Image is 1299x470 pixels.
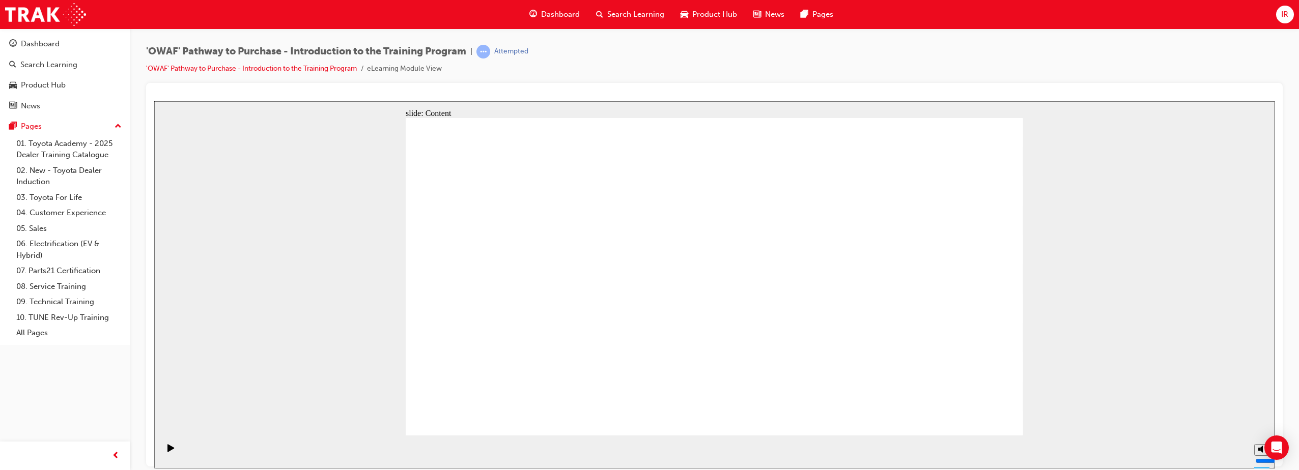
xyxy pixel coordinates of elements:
a: Product Hub [4,76,126,95]
div: Open Intercom Messenger [1264,435,1289,460]
div: Attempted [494,47,528,56]
span: | [470,46,472,57]
span: car-icon [9,81,17,90]
a: Dashboard [4,35,126,53]
a: news-iconNews [745,4,793,25]
span: Pages [812,9,833,20]
div: Dashboard [21,38,60,50]
a: search-iconSearch Learning [588,4,672,25]
a: 06. Electrification (EV & Hybrid) [12,236,126,263]
div: News [21,100,40,112]
span: Dashboard [541,9,580,20]
span: IR [1281,9,1288,20]
li: eLearning Module View [367,63,442,75]
a: 10. TUNE Rev-Up Training [12,310,126,326]
span: pages-icon [801,8,808,21]
div: misc controls [1095,334,1115,367]
span: News [765,9,784,20]
span: up-icon [115,120,122,133]
a: 05. Sales [12,221,126,237]
input: volume [1101,356,1167,364]
a: 04. Customer Experience [12,205,126,221]
a: 'OWAF' Pathway to Purchase - Introduction to the Training Program [146,64,357,73]
a: News [4,97,126,115]
div: playback controls [5,334,22,367]
button: IR [1276,6,1294,23]
span: prev-icon [112,450,120,462]
a: 08. Service Training [12,279,126,295]
span: pages-icon [9,122,17,131]
a: 09. Technical Training [12,294,126,310]
span: news-icon [753,8,761,21]
span: learningRecordVerb_ATTEMPT-icon [476,45,490,58]
a: 01. Toyota Academy - 2025 Dealer Training Catalogue [12,136,126,163]
span: search-icon [9,61,16,70]
a: pages-iconPages [793,4,841,25]
a: car-iconProduct Hub [672,4,745,25]
a: 07. Parts21 Certification [12,263,126,279]
button: Pages [4,117,126,136]
span: guage-icon [9,40,17,49]
span: Search Learning [607,9,664,20]
a: 02. New - Toyota Dealer Induction [12,163,126,190]
button: DashboardSearch LearningProduct HubNews [4,33,126,117]
a: 03. Toyota For Life [12,190,126,205]
a: All Pages [12,325,126,341]
span: Product Hub [692,9,737,20]
span: 'OWAF' Pathway to Purchase - Introduction to the Training Program [146,46,466,57]
button: Play (Ctrl+Alt+P) [5,342,22,360]
div: Search Learning [20,59,77,71]
div: Product Hub [21,79,66,91]
span: guage-icon [529,8,537,21]
div: Pages [21,121,42,132]
span: news-icon [9,102,17,111]
span: car-icon [681,8,688,21]
a: guage-iconDashboard [521,4,588,25]
span: search-icon [596,8,603,21]
img: Trak [5,3,86,26]
a: Search Learning [4,55,126,74]
button: Mute (Ctrl+Alt+M) [1100,343,1116,355]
